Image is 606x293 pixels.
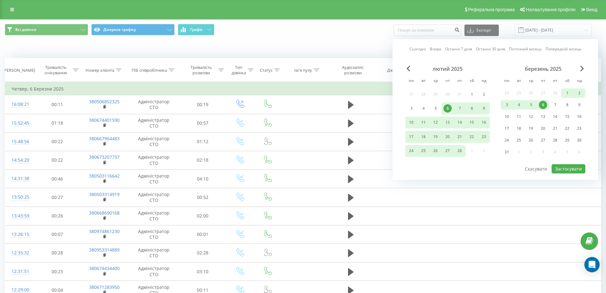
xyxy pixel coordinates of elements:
[443,147,452,155] div: 27
[419,77,428,86] abbr: вівторок
[513,112,525,121] div: вт 11 бер 2025 р.
[561,100,573,110] div: сб 8 бер 2025 р.
[442,145,454,157] div: чт 27 лют 2025 р.
[89,117,120,123] a: 380674401590
[334,65,371,76] div: Аудіозапис розмови
[526,7,575,12] span: Налаштування профілю
[456,147,464,155] div: 28
[456,104,464,113] div: 7
[89,265,120,271] a: 380674434400
[513,124,525,133] div: вт 18 бер 2025 р.
[549,100,561,110] div: пт 7 бер 2025 р.
[128,207,180,225] td: Адміністратор СТО
[525,124,537,133] div: ср 19 бер 2025 р.
[128,132,180,151] td: Адміністратор СТО
[405,131,417,143] div: пн 17 лют 2025 р.
[445,46,472,52] a: Останні 7 днів
[431,147,440,155] div: 26
[431,77,440,86] abbr: середа
[417,131,429,143] div: вт 18 лют 2025 р.
[5,83,601,95] td: Четвер, 6 Березня 2025
[561,88,573,98] div: сб 1 бер 2025 р.
[180,188,226,207] td: 00:52
[231,65,246,76] div: Тип дзвінка
[526,77,536,86] abbr: середа
[515,101,523,109] div: 4
[537,100,549,110] div: чт 6 бер 2025 р.
[514,77,524,86] abbr: вівторок
[128,225,180,244] td: Адміністратор СТО
[468,90,476,99] div: 1
[480,104,488,113] div: 9
[387,68,405,73] div: Джерело
[419,118,428,127] div: 11
[562,77,572,86] abbr: субота
[552,164,585,173] button: Застосувати
[178,24,214,35] button: Графік
[180,225,226,244] td: 00:01
[40,65,72,76] div: Тривалість очікування
[479,77,489,86] abbr: неділя
[478,88,490,100] div: нд 2 лют 2025 р.
[419,104,428,113] div: 4
[430,46,441,52] a: Вчора
[405,66,490,72] div: лютий 2025
[573,136,585,145] div: нд 30 бер 2025 р.
[11,228,28,241] div: 13:26:15
[91,24,175,35] button: Джерела трафіку
[501,66,585,72] div: березень 2025
[456,118,464,127] div: 14
[128,170,180,188] td: Адміністратор СТО
[407,147,415,155] div: 24
[513,136,525,145] div: вт 25 бер 2025 р.
[11,265,28,278] div: 12:31:51
[409,46,426,52] a: Сьогодні
[407,133,415,141] div: 17
[563,113,571,121] div: 15
[442,102,454,114] div: чт 6 лют 2025 р.
[539,101,547,109] div: 6
[527,113,535,121] div: 12
[34,95,80,114] td: 00:11
[89,99,120,105] a: 380506852325
[502,77,512,86] abbr: понеділок
[34,207,80,225] td: 00:26
[503,148,511,156] div: 31
[417,117,429,128] div: вт 11 лют 2025 р.
[537,112,549,121] div: чт 13 бер 2025 р.
[563,124,571,133] div: 22
[537,136,549,145] div: чт 27 бер 2025 р.
[11,154,28,166] div: 14:54:20
[466,88,478,100] div: сб 1 лют 2025 р.
[563,136,571,144] div: 29
[575,124,583,133] div: 23
[417,102,429,114] div: вт 4 лют 2025 р.
[563,101,571,109] div: 8
[419,133,428,141] div: 18
[551,101,559,109] div: 7
[34,262,80,281] td: 00:23
[454,117,466,128] div: пт 14 лют 2025 р.
[513,100,525,110] div: вт 4 бер 2025 р.
[521,164,551,173] button: Скасувати
[394,25,461,36] input: Пошук за номером
[405,102,417,114] div: пн 3 лют 2025 р.
[527,124,535,133] div: 19
[128,114,180,132] td: Адміністратор СТО
[180,207,226,225] td: 02:00
[419,147,428,155] div: 25
[538,77,548,86] abbr: четвер
[405,145,417,157] div: пн 24 лют 2025 р.
[443,133,452,141] div: 20
[260,68,273,73] div: Статус
[89,247,120,253] a: 380953314889
[549,124,561,133] div: пт 21 бер 2025 р.
[468,118,476,127] div: 15
[454,131,466,143] div: пт 21 лют 2025 р.
[468,104,476,113] div: 8
[454,145,466,157] div: пт 28 лют 2025 р.
[185,65,217,76] div: Тривалість розмови
[180,170,226,188] td: 04:10
[539,113,547,121] div: 13
[509,46,542,52] a: Поточний місяць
